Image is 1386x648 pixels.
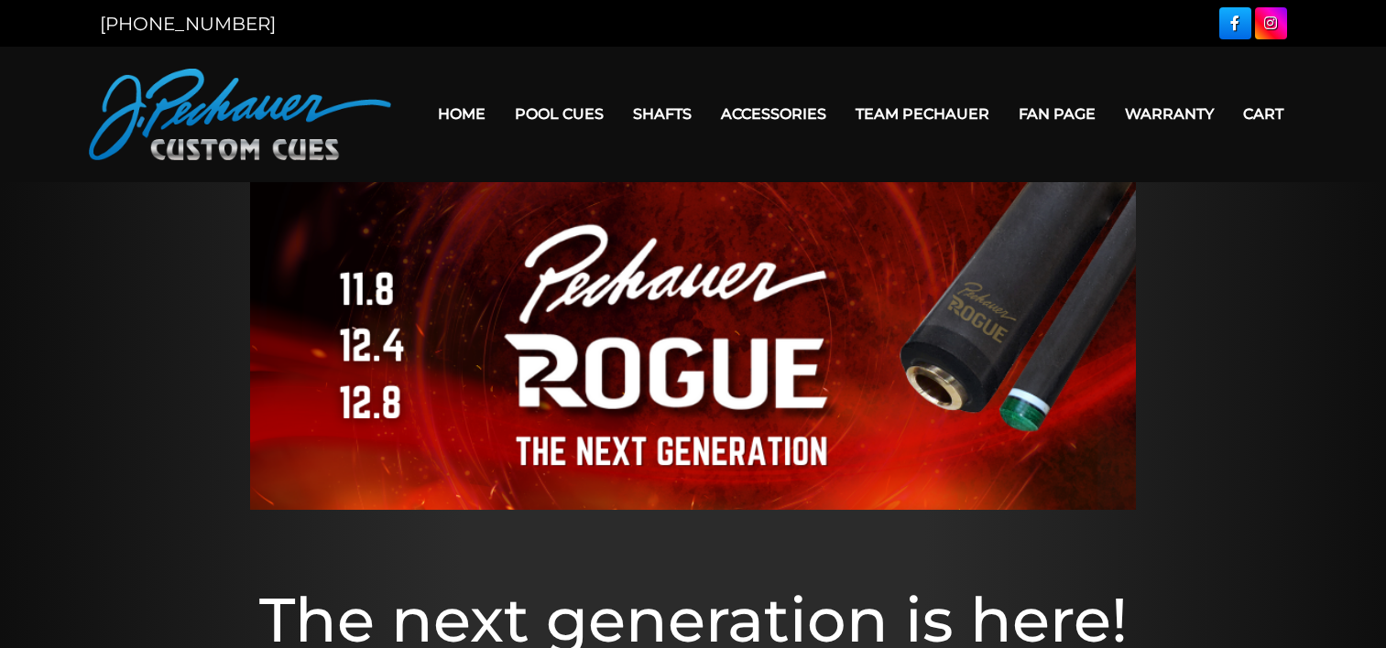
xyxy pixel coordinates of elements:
[1228,91,1298,137] a: Cart
[423,91,500,137] a: Home
[89,69,391,160] img: Pechauer Custom Cues
[618,91,706,137] a: Shafts
[706,91,841,137] a: Accessories
[100,13,276,35] a: [PHONE_NUMBER]
[841,91,1004,137] a: Team Pechauer
[1004,91,1110,137] a: Fan Page
[500,91,618,137] a: Pool Cues
[1110,91,1228,137] a: Warranty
